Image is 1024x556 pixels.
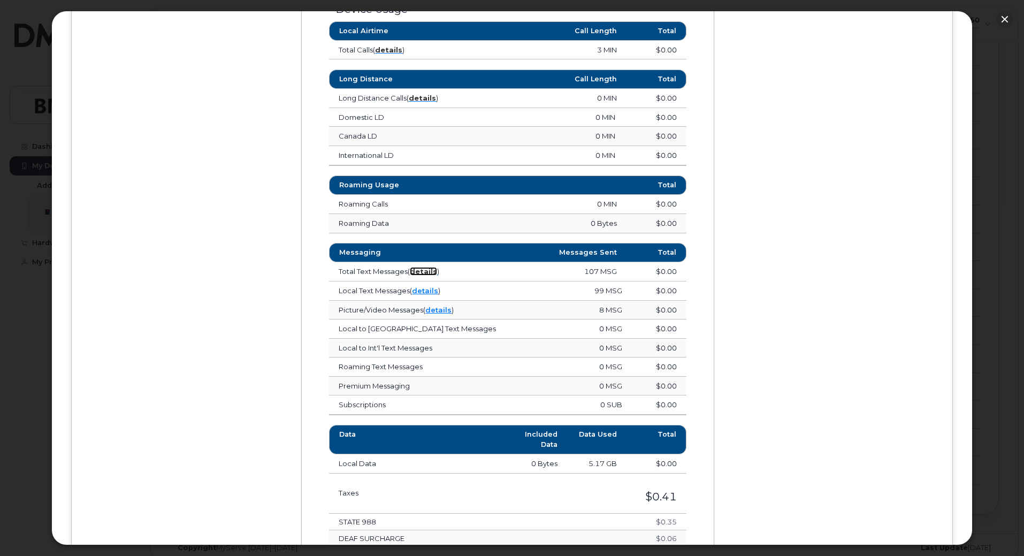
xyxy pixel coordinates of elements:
[568,357,632,377] td: 0 MSG
[329,127,564,146] td: Canada LD
[478,262,626,281] td: 107 MSG
[478,41,626,60] td: 3 MIN
[626,70,686,89] th: Total
[329,21,478,41] th: Local Airtime
[329,214,478,233] td: Roaming Data
[329,41,478,60] td: Total Calls
[329,454,508,474] td: Local Data
[508,454,567,474] td: 0 Bytes
[565,146,625,165] td: 0 MIN
[568,339,632,358] td: 0 MSG
[632,301,686,320] td: $0.00
[329,425,508,454] th: Data
[329,319,568,339] td: Local to [GEOGRAPHIC_DATA] Text Messages
[625,146,686,165] td: $0.00
[625,108,686,127] td: $0.00
[567,454,626,474] td: 5.17 GB
[329,108,564,127] td: Domestic LD
[626,41,686,60] td: $0.00
[407,94,438,102] span: ( )
[329,281,568,301] td: Local Text Messages
[329,377,568,396] td: Premium Messaging
[412,286,438,295] a: details
[626,262,686,281] td: $0.00
[410,267,437,276] a: details
[329,70,478,89] th: Long Distance
[409,94,436,102] a: details
[329,195,478,214] td: Roaming Calls
[565,127,625,146] td: 0 MIN
[329,357,568,377] td: Roaming Text Messages
[329,146,564,165] td: International LD
[626,21,686,41] th: Total
[478,89,626,108] td: 0 MIN
[632,319,686,339] td: $0.00
[626,195,686,214] td: $0.00
[632,281,686,301] td: $0.00
[632,357,686,377] td: $0.00
[625,127,686,146] td: $0.00
[626,243,686,262] th: Total
[632,395,686,415] td: $0.00
[478,214,626,233] td: 0 Bytes
[626,176,686,195] th: Total
[568,395,632,415] td: 0 SUB
[632,339,686,358] td: $0.00
[375,45,402,54] a: details
[478,70,626,89] th: Call Length
[568,319,632,339] td: 0 MSG
[410,286,440,295] span: ( )
[626,214,686,233] td: $0.00
[568,301,632,320] td: 8 MSG
[329,243,478,262] th: Messaging
[329,262,478,281] td: Total Text Messages
[626,425,686,454] th: Total
[626,89,686,108] td: $0.00
[329,301,568,320] td: Picture/Video Messages
[568,281,632,301] td: 99 MSG
[478,195,626,214] td: 0 MIN
[568,377,632,396] td: 0 MSG
[329,395,568,415] td: Subscriptions
[329,176,478,195] th: Roaming Usage
[329,89,478,108] td: Long Distance Calls
[565,108,625,127] td: 0 MIN
[478,243,626,262] th: Messages Sent
[977,509,1016,548] iframe: Messenger Launcher
[478,21,626,41] th: Call Length
[329,339,568,358] td: Local to Int'l Text Messages
[626,454,686,474] td: $0.00
[408,267,439,276] span: ( )
[373,45,404,54] span: ( )
[567,425,626,454] th: Data Used
[425,306,452,314] a: details
[508,425,567,454] th: Included Data
[632,377,686,396] td: $0.00
[423,306,454,314] span: ( )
